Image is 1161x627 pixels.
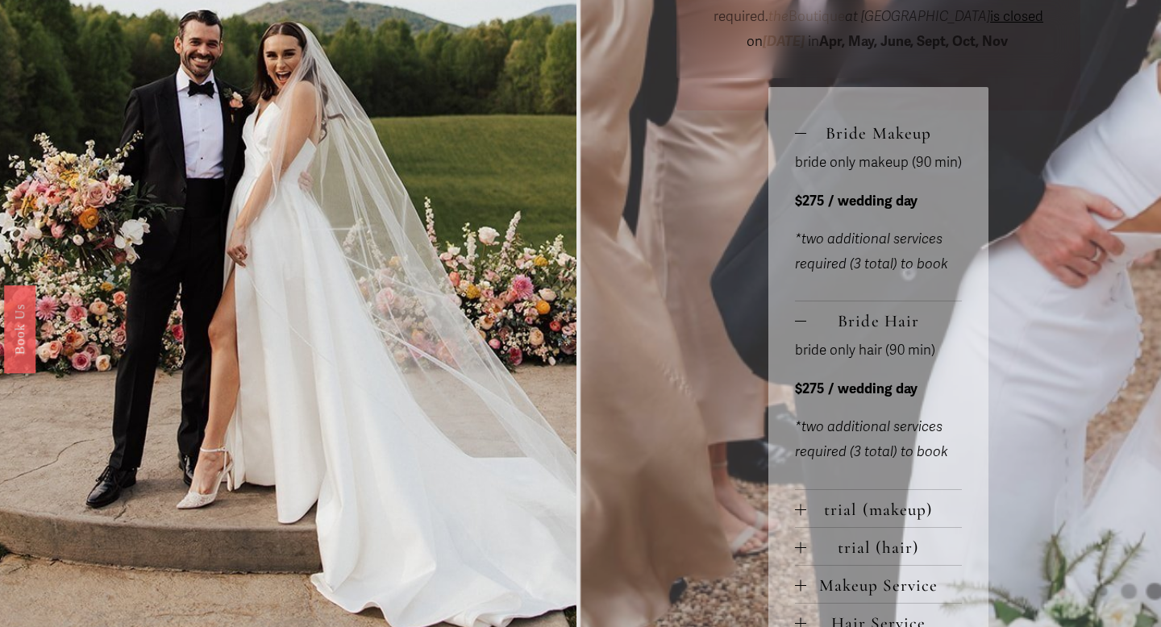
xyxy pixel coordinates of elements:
span: is closed [990,8,1043,25]
button: Bride Makeup [795,114,963,151]
em: [DATE] [763,33,805,50]
em: *two additional services required (3 total) to book [795,230,948,272]
a: Book Us [4,285,35,373]
div: Bride Makeup [795,151,963,301]
span: Boutique [768,8,845,25]
strong: $275 / wedding day [795,380,918,397]
span: trial (makeup) [806,500,963,520]
em: the [768,8,789,25]
p: bride only hair (90 min) [795,338,963,363]
button: trial (makeup) [795,490,963,527]
p: bride only makeup (90 min) [795,151,963,176]
span: trial (hair) [806,538,963,558]
span: Makeup Service [806,575,963,596]
span: Bride Makeup [806,123,963,143]
span: in [805,33,1011,50]
strong: $275 / wedding day [795,193,918,210]
em: at [GEOGRAPHIC_DATA] [845,8,990,25]
div: Bride Hair [795,338,963,488]
strong: Apr, May, June, Sept, Oct, Nov [819,33,1008,50]
em: *two additional services required (3 total) to book [795,418,948,460]
button: trial (hair) [795,528,963,565]
button: Bride Hair [795,301,963,338]
button: Makeup Service [795,566,963,603]
span: Bride Hair [806,311,963,331]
